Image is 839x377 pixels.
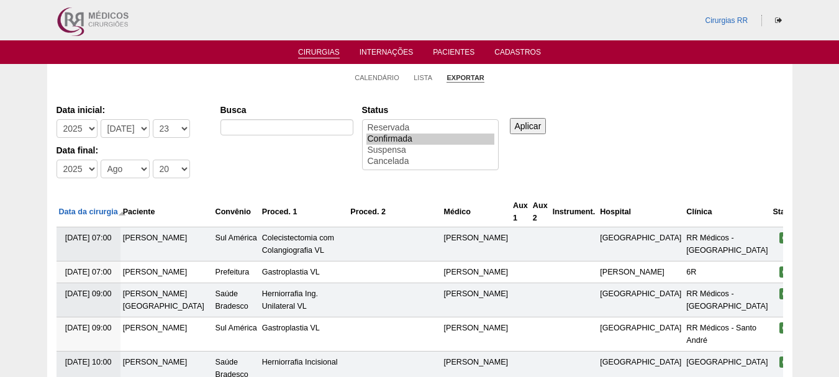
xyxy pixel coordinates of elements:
[362,104,499,116] label: Status
[597,197,684,227] th: Hospital
[57,104,208,116] label: Data inicial:
[120,261,213,283] td: [PERSON_NAME]
[260,197,348,227] th: Proced. 1
[441,227,510,261] td: [PERSON_NAME]
[57,144,208,157] label: Data final:
[366,156,494,167] option: Cancelada
[260,261,348,283] td: Gastroplastia VL
[118,209,126,217] img: ordem decrescente
[597,261,684,283] td: [PERSON_NAME]
[213,283,260,317] td: Saúde Bradesco
[441,317,510,352] td: [PERSON_NAME]
[550,197,598,227] th: Instrument.
[779,322,790,334] span: Confirmada
[684,261,770,283] td: 6R
[213,317,260,352] td: Sul América
[366,145,494,156] option: Suspensa
[65,289,112,298] span: [DATE] 09:00
[447,73,484,83] a: Exportar
[120,227,213,261] td: [PERSON_NAME]
[260,317,348,352] td: Gastroplastia VL
[366,122,494,134] option: Reservada
[770,197,799,227] th: Status
[597,317,684,352] td: [GEOGRAPHIC_DATA]
[414,73,432,82] a: Lista
[441,261,510,283] td: [PERSON_NAME]
[494,48,541,60] a: Cadastros
[120,283,213,317] td: [PERSON_NAME][GEOGRAPHIC_DATA]
[65,358,112,366] span: [DATE] 10:00
[260,283,348,317] td: Herniorrafia Ing. Unilateral VL
[597,227,684,261] td: [GEOGRAPHIC_DATA]
[260,227,348,261] td: Colecistectomia com Colangiografia VL
[65,324,112,332] span: [DATE] 09:00
[684,283,770,317] td: RR Médicos - [GEOGRAPHIC_DATA]
[360,48,414,60] a: Internações
[510,118,546,134] input: Aplicar
[684,317,770,352] td: RR Médicos - Santo André
[65,268,112,276] span: [DATE] 07:00
[220,104,353,116] label: Busca
[213,197,260,227] th: Convênio
[366,134,494,145] option: Confirmada
[779,266,790,278] span: Confirmada
[441,197,510,227] th: Médico
[120,317,213,352] td: [PERSON_NAME]
[433,48,474,60] a: Pacientes
[684,197,770,227] th: Clínica
[65,234,112,242] span: [DATE] 07:00
[705,16,748,25] a: Cirurgias RR
[779,357,790,368] span: Confirmada
[355,73,399,82] a: Calendário
[684,227,770,261] td: RR Médicos - [GEOGRAPHIC_DATA]
[298,48,340,58] a: Cirurgias
[530,197,550,227] th: Aux 2
[779,232,790,243] span: Confirmada
[510,197,530,227] th: Aux 1
[779,288,790,299] span: Confirmada
[59,207,126,216] a: Data da cirurgia
[597,283,684,317] td: [GEOGRAPHIC_DATA]
[213,227,260,261] td: Sul América
[348,197,441,227] th: Proced. 2
[120,197,213,227] th: Paciente
[213,261,260,283] td: Prefeitura
[775,17,782,24] i: Sair
[220,119,353,135] input: Digite os termos que você deseja procurar.
[441,283,510,317] td: [PERSON_NAME]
